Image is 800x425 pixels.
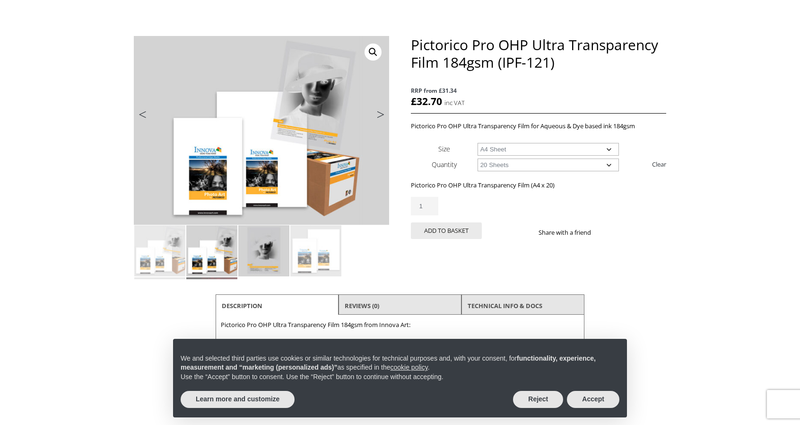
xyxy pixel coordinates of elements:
[365,44,382,61] a: View full-screen image gallery
[186,277,237,328] img: Pictorico Pro OHP Ultra Transparency Film 184gsm (IPF-121) - Image 6
[602,229,610,236] img: facebook sharing button
[290,225,341,276] img: Pictorico Pro OHP Ultra Transparency Film 184gsm (IPF-121) - Image 4
[614,229,621,236] img: twitter sharing button
[181,354,619,372] p: We and selected third parties use cookies or similar technologies for technical purposes and, wit...
[411,95,417,108] span: £
[411,95,442,108] bdi: 32.70
[221,319,579,330] p: Pictorico Pro OHP Ultra Transparency Film 184gsm from Innova Art:
[181,372,619,382] p: Use the “Accept” button to consent. Use the “Reject” button to continue without accepting.
[222,297,262,314] a: Description
[411,121,666,132] p: Pictorico Pro OHP Ultra Transparency Film for Aqueous & Dye based ink 184gsm
[411,222,482,239] button: Add to basket
[411,180,666,191] p: Pictorico Pro OHP Ultra Transparency Film (A4 x 20)
[186,225,237,276] img: Pictorico Pro OHP Ultra Transparency Film 184gsm (IPF-121) - Image 2
[181,391,295,408] button: Learn more and customize
[567,391,619,408] button: Accept
[539,227,602,238] p: Share with a friend
[411,197,438,215] input: Product quantity
[438,144,450,153] label: Size
[513,391,563,408] button: Reject
[165,331,635,425] div: Notice
[468,297,542,314] a: TECHNICAL INFO & DOCS
[432,160,457,169] label: Quantity
[411,85,666,96] span: RRP from £31.34
[391,363,428,371] a: cookie policy
[625,229,633,236] img: email sharing button
[134,225,185,276] img: Pictorico Pro OHP Ultra Transparency Film 184gsm (IPF-121)
[652,157,666,172] a: Clear options
[238,225,289,276] img: Pictorico Pro OHP Ultra Transparency Film 184gsm (IPF-121) - Image 3
[181,354,596,372] strong: functionality, experience, measurement and “marketing (personalized ads)”
[345,297,379,314] a: Reviews (0)
[411,36,666,71] h1: Pictorico Pro OHP Ultra Transparency Film 184gsm (IPF-121)
[134,277,185,328] img: Pictorico Pro OHP Ultra Transparency Film 184gsm (IPF-121) - Image 5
